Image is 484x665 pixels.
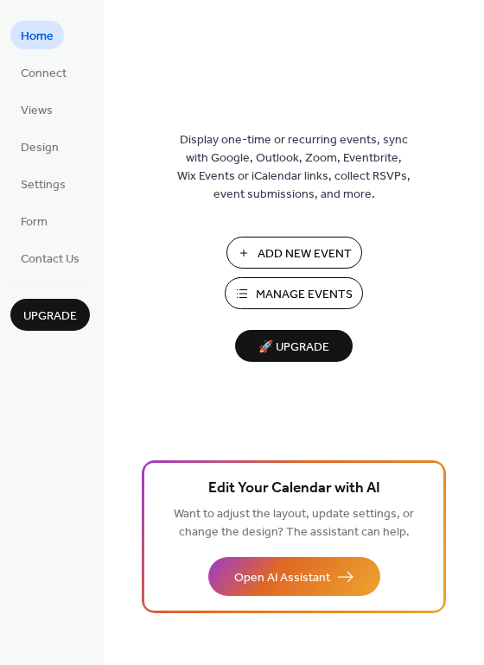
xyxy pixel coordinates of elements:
[235,330,353,362] button: 🚀 Upgrade
[21,102,53,120] span: Views
[21,213,48,231] span: Form
[174,503,414,544] span: Want to adjust the layout, update settings, or change the design? The assistant can help.
[225,277,363,309] button: Manage Events
[21,176,66,194] span: Settings
[10,58,77,86] a: Connect
[10,299,90,331] button: Upgrade
[10,169,76,198] a: Settings
[208,557,380,596] button: Open AI Assistant
[234,569,330,587] span: Open AI Assistant
[23,307,77,326] span: Upgrade
[226,237,362,269] button: Add New Event
[21,139,59,157] span: Design
[10,21,64,49] a: Home
[10,132,69,161] a: Design
[10,244,90,272] a: Contact Us
[21,250,80,269] span: Contact Us
[208,477,380,501] span: Edit Your Calendar with AI
[258,245,352,263] span: Add New Event
[256,286,353,304] span: Manage Events
[10,95,63,123] a: Views
[245,336,342,359] span: 🚀 Upgrade
[21,28,54,46] span: Home
[10,206,58,235] a: Form
[177,131,411,204] span: Display one-time or recurring events, sync with Google, Outlook, Zoom, Eventbrite, Wix Events or ...
[21,65,67,83] span: Connect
